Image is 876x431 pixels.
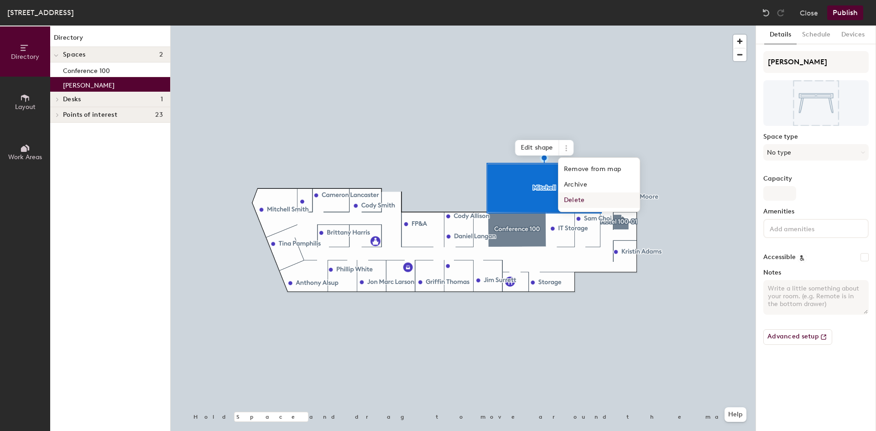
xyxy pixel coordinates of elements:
label: Accessible [763,254,796,261]
span: Layout [15,103,36,111]
button: Close [800,5,818,20]
span: Desks [63,96,81,103]
span: 1 [161,96,163,103]
span: 23 [155,111,163,119]
p: Conference 100 [63,64,110,75]
label: Amenities [763,208,869,215]
span: Points of interest [63,111,117,119]
button: Schedule [797,26,836,44]
span: Directory [11,53,39,61]
span: Archive [558,177,640,192]
button: Advanced setup [763,329,832,345]
span: Delete [558,192,640,208]
h1: Directory [50,33,170,47]
button: Help [725,407,746,422]
span: Work Areas [8,153,42,161]
label: Capacity [763,175,869,182]
p: [PERSON_NAME] [63,79,115,89]
button: Devices [836,26,870,44]
span: Spaces [63,51,86,58]
label: Space type [763,133,869,140]
input: Add amenities [768,223,850,234]
span: Edit shape [515,140,559,156]
img: The space named Mitchell [763,80,869,126]
span: 2 [159,51,163,58]
div: [STREET_ADDRESS] [7,7,74,18]
button: Details [764,26,797,44]
img: Undo [761,8,771,17]
button: Publish [827,5,863,20]
button: No type [763,144,869,161]
img: Redo [776,8,785,17]
label: Notes [763,269,869,276]
span: Remove from map [558,161,640,177]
